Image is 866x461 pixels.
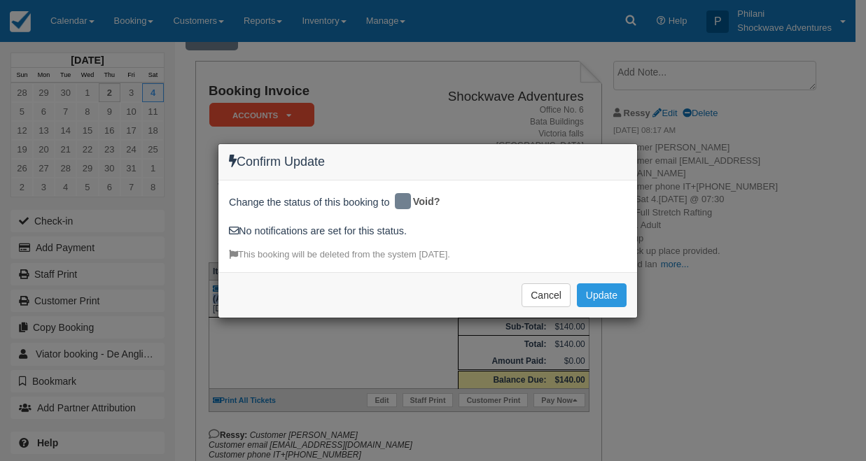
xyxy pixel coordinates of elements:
button: Update [577,283,627,307]
button: Cancel [522,283,571,307]
div: Void? [393,191,450,213]
span: Change the status of this booking to [229,195,390,213]
h4: Confirm Update [229,155,627,169]
div: This booking will be deleted from the system [DATE]. [229,248,627,262]
div: No notifications are set for this status. [229,224,627,239]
